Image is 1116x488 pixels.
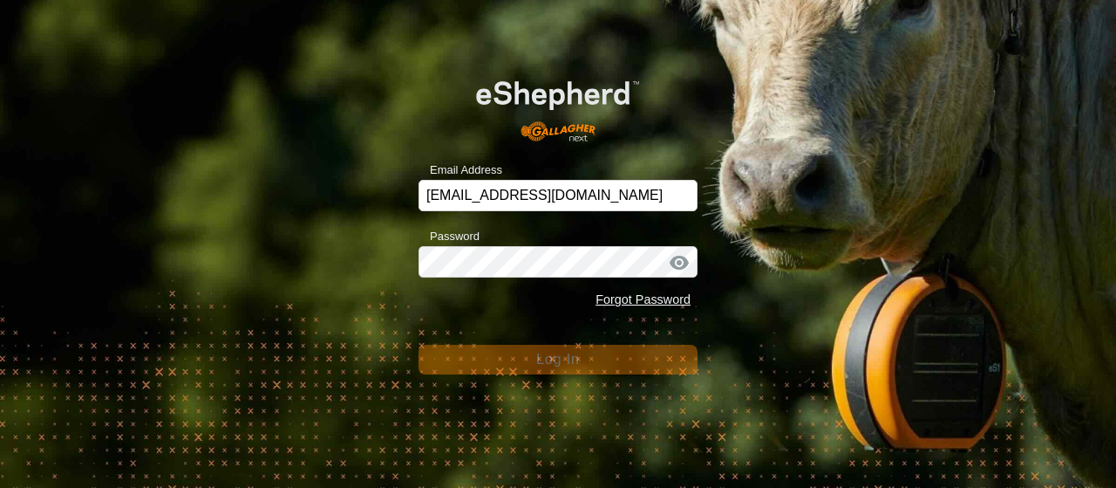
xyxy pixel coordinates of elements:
span: Log In [536,352,579,367]
label: Password [418,228,480,245]
label: Email Address [418,162,502,179]
img: E-shepherd Logo [446,58,670,153]
input: Email Address [418,180,697,211]
a: Forgot Password [595,292,691,306]
button: Log In [418,345,697,375]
